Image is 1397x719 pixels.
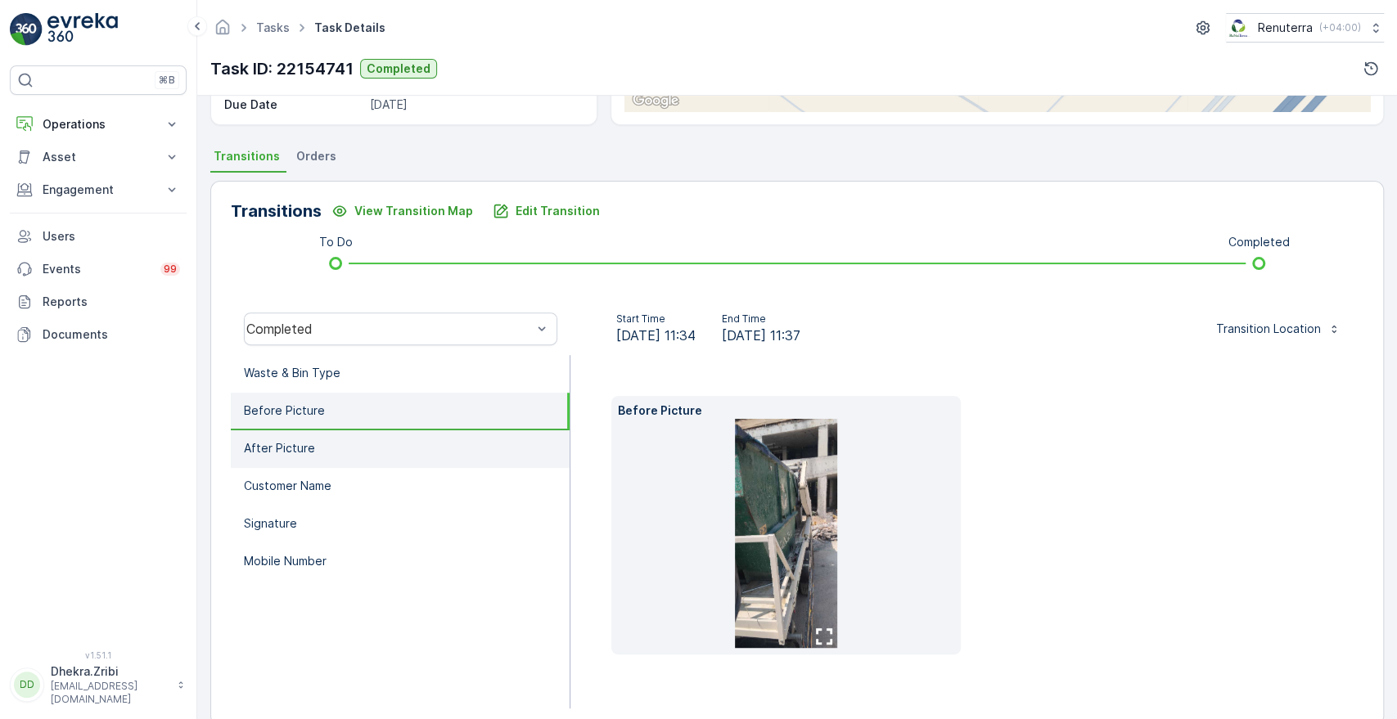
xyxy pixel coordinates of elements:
[224,97,363,113] p: Due Date
[10,108,187,141] button: Operations
[483,198,610,224] button: Edit Transition
[47,13,118,46] img: logo_light-DOdMpM7g.png
[43,228,180,245] p: Users
[214,148,280,164] span: Transitions
[10,173,187,206] button: Engagement
[1319,21,1361,34] p: ( +04:00 )
[618,402,953,419] p: Before Picture
[722,312,800,326] p: End Time
[354,203,473,219] p: View Transition Map
[10,220,187,253] a: Users
[244,365,340,381] p: Waste & Bin Type
[10,253,187,285] a: Events99
[43,326,180,343] p: Documents
[164,263,177,276] p: 99
[1206,316,1350,342] button: Transition Location
[51,663,169,680] p: Dhekra.Zribi
[231,199,322,223] p: Transitions
[256,20,290,34] a: Tasks
[14,672,40,698] div: DD
[210,56,354,81] p: Task ID: 22154741
[629,90,683,111] img: Google
[1216,321,1321,337] p: Transition Location
[735,419,838,648] img: c6fc1ea4bfe648f590836479b82edc5d.jpg
[370,123,579,139] p: -
[244,440,315,456] p: After Picture
[616,326,696,345] span: [DATE] 11:34
[43,261,151,277] p: Events
[51,680,169,706] p: [EMAIL_ADDRESS][DOMAIN_NAME]
[214,25,232,38] a: Homepage
[10,663,187,706] button: DDDhekra.Zribi[EMAIL_ADDRESS][DOMAIN_NAME]
[10,285,187,318] a: Reports
[10,141,187,173] button: Asset
[244,478,331,494] p: Customer Name
[616,312,696,326] p: Start Time
[311,20,389,36] span: Task Details
[722,326,800,345] span: [DATE] 11:37
[43,116,154,133] p: Operations
[319,234,353,250] p: To Do
[370,97,579,113] p: [DATE]
[10,650,187,660] span: v 1.51.1
[10,13,43,46] img: logo
[43,149,154,165] p: Asset
[224,123,363,139] p: Time Window
[360,59,437,79] button: Completed
[1228,234,1289,250] p: Completed
[367,61,430,77] p: Completed
[1226,19,1251,37] img: Screenshot_2024-07-26_at_13.33.01.png
[43,182,154,198] p: Engagement
[10,318,187,351] a: Documents
[246,321,532,336] div: Completed
[1226,13,1384,43] button: Renuterra(+04:00)
[244,553,327,569] p: Mobile Number
[629,90,683,111] a: Open this area in Google Maps (opens a new window)
[159,74,175,87] p: ⌘B
[296,148,336,164] span: Orders
[322,198,483,224] button: View Transition Map
[516,203,600,219] p: Edit Transition
[244,515,297,532] p: Signature
[1258,20,1313,36] p: Renuterra
[244,402,325,419] p: Before Picture
[43,294,180,310] p: Reports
